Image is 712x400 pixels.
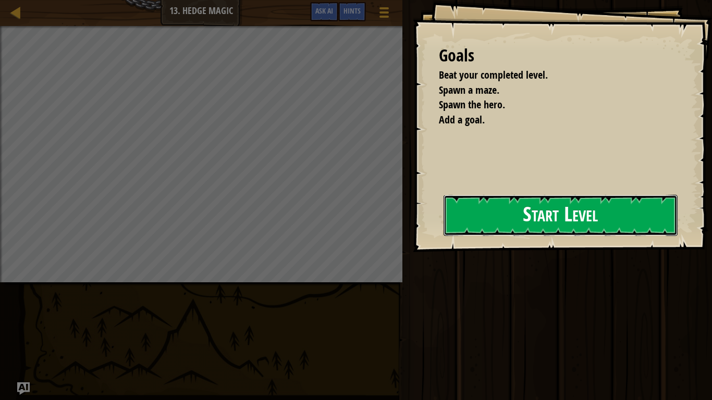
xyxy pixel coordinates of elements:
li: Spawn a maze. [426,83,673,98]
span: Spawn a maze. [439,83,499,97]
span: Beat your completed level. [439,68,548,82]
span: Hints [343,6,361,16]
div: Goals [439,44,676,68]
button: Ask AI [17,382,30,395]
li: Beat your completed level. [426,68,673,83]
span: Add a goal. [439,113,485,127]
button: Show game menu [371,2,397,27]
span: Spawn the hero. [439,97,505,111]
li: Spawn the hero. [426,97,673,113]
button: Start Level [444,195,678,236]
button: Ask AI [310,2,338,21]
li: Add a goal. [426,113,673,128]
span: Ask AI [315,6,333,16]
